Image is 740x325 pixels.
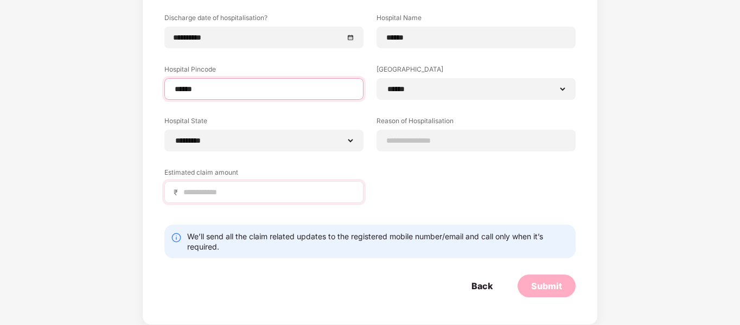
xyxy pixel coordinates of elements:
[164,168,363,181] label: Estimated claim amount
[377,116,576,130] label: Reason of Hospitalisation
[164,116,363,130] label: Hospital State
[164,65,363,78] label: Hospital Pincode
[187,231,569,252] div: We’ll send all the claim related updates to the registered mobile number/email and call only when...
[531,280,562,292] div: Submit
[171,232,182,243] img: svg+xml;base64,PHN2ZyBpZD0iSW5mby0yMHgyMCIgeG1sbnM9Imh0dHA6Ly93d3cudzMub3JnLzIwMDAvc3ZnIiB3aWR0aD...
[164,13,363,27] label: Discharge date of hospitalisation?
[377,13,576,27] label: Hospital Name
[471,280,493,292] div: Back
[174,187,182,197] span: ₹
[377,65,576,78] label: [GEOGRAPHIC_DATA]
